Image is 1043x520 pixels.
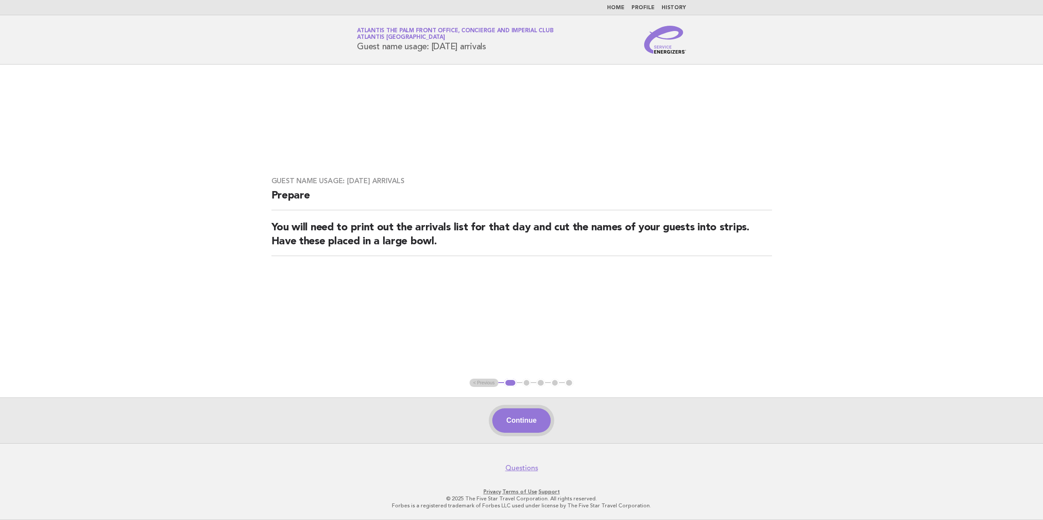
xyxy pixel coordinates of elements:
[271,189,772,210] h2: Prepare
[539,489,560,495] a: Support
[357,28,553,40] a: Atlantis The Palm Front Office, Concierge and Imperial ClubAtlantis [GEOGRAPHIC_DATA]
[631,5,655,10] a: Profile
[254,502,789,509] p: Forbes is a registered trademark of Forbes LLC used under license by The Five Star Travel Corpora...
[504,379,517,387] button: 1
[502,489,537,495] a: Terms of Use
[271,177,772,185] h3: Guest name usage: [DATE] arrivals
[254,488,789,495] p: · ·
[662,5,686,10] a: History
[484,489,501,495] a: Privacy
[271,221,772,256] h2: You will need to print out the arrivals list for that day and cut the names of your guests into s...
[644,26,686,54] img: Service Energizers
[254,495,789,502] p: © 2025 The Five Star Travel Corporation. All rights reserved.
[607,5,624,10] a: Home
[505,464,538,472] a: Questions
[357,35,445,41] span: Atlantis [GEOGRAPHIC_DATA]
[357,28,553,51] h1: Guest name usage: [DATE] arrivals
[492,408,550,433] button: Continue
